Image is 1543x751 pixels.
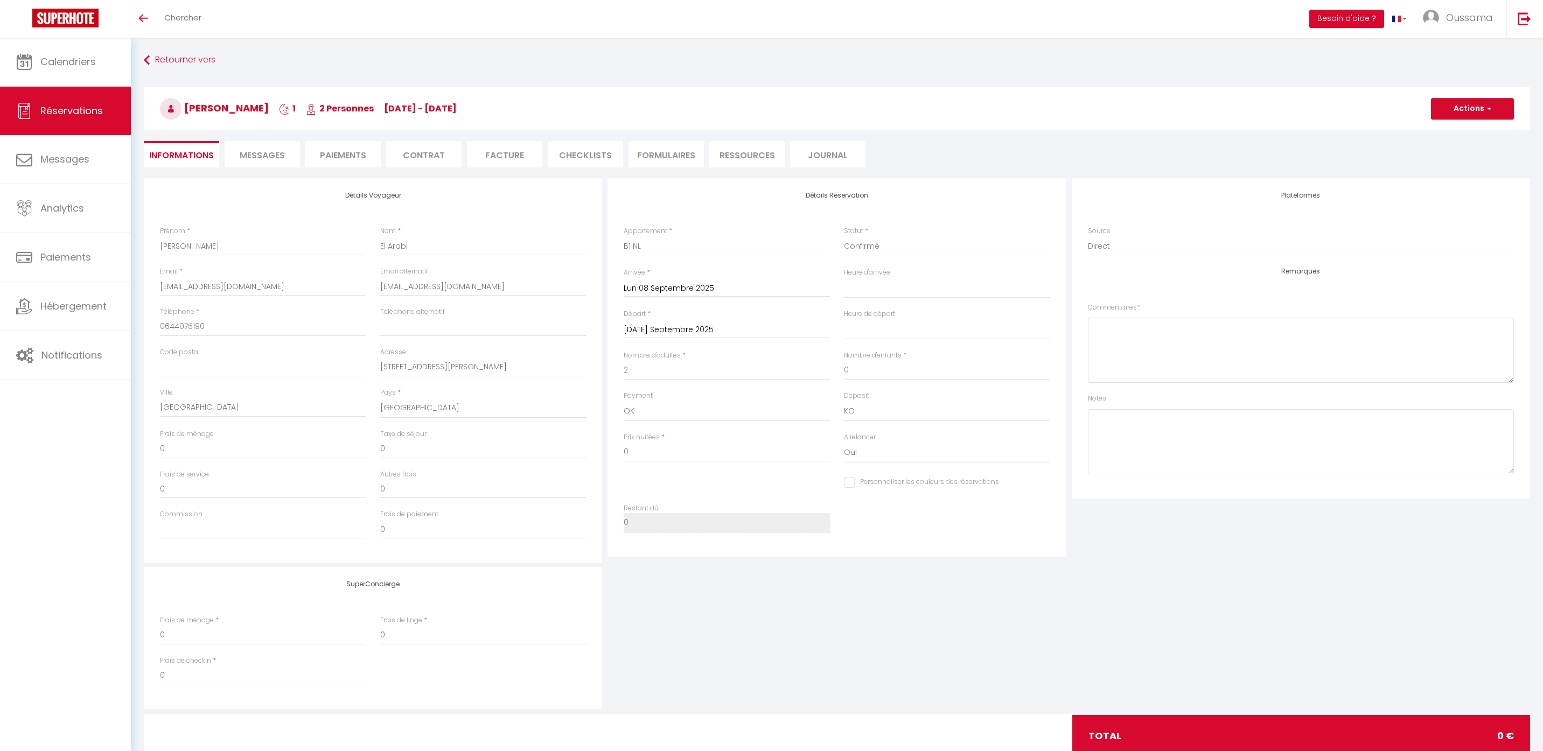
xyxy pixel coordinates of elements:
[160,509,203,520] label: Commission
[624,503,659,514] label: Restant dû
[709,141,785,167] li: Ressources
[380,266,428,277] label: Email alternatif
[380,509,438,520] label: Frais de paiement
[380,388,396,398] label: Pays
[40,250,91,264] span: Paiements
[1423,10,1439,26] img: ...
[1088,394,1106,404] label: Notes
[624,350,681,361] label: Nombre d'adultes
[844,268,890,278] label: Heure d'arrivée
[380,615,422,626] label: Frais de linge
[144,51,1530,70] a: Retourner vers
[160,192,586,199] h4: Détails Voyageur
[40,152,89,166] span: Messages
[380,226,396,236] label: Nom
[380,429,427,439] label: Taxe de séjour
[160,429,214,439] label: Frais de ménage
[624,432,660,443] label: Prix nuitées
[1088,268,1514,275] h4: Remarques
[844,432,876,443] label: A relancer
[160,101,269,115] span: [PERSON_NAME]
[40,201,84,215] span: Analytics
[279,102,296,115] span: 1
[160,226,185,236] label: Prénom
[160,469,209,480] label: Frais de service
[629,141,704,167] li: FORMULAIRES
[40,104,103,117] span: Réservations
[1309,10,1384,28] button: Besoin d'aide ?
[164,12,201,23] span: Chercher
[160,615,214,626] label: Frais de ménage
[160,580,586,588] h4: SuperConcierge
[1497,728,1514,743] span: 0 €
[305,141,381,167] li: Paiements
[160,388,173,398] label: Ville
[160,307,194,317] label: Téléphone
[386,141,462,167] li: Contrat
[844,309,895,319] label: Heure de départ
[380,307,445,317] label: Téléphone alternatif
[624,226,667,236] label: Appartement
[1088,192,1514,199] h4: Plateformes
[160,266,178,277] label: Email
[844,350,902,361] label: Nombre d'enfants
[844,226,863,236] label: Statut
[548,141,623,167] li: CHECKLISTS
[1088,226,1111,236] label: Source
[1431,98,1514,120] button: Actions
[41,348,102,362] span: Notifications
[380,347,406,357] label: Adresse
[624,192,1050,199] h4: Détails Réservation
[467,141,542,167] li: Facture
[306,102,374,115] span: 2 Personnes
[160,347,200,357] label: Code postal
[844,391,869,401] label: Deposit
[384,102,457,115] span: [DATE] - [DATE]
[144,141,219,167] li: Informations
[240,149,285,162] span: Messages
[40,55,96,68] span: Calendriers
[1088,303,1140,313] label: Commentaires
[624,309,646,319] label: Départ
[624,268,645,278] label: Arrivée
[32,9,99,27] img: Super Booking
[160,656,211,666] label: Frais de checkin
[624,391,653,401] label: Payment
[1446,11,1493,24] span: Oussama
[380,469,416,480] label: Autres frais
[790,141,865,167] li: Journal
[9,4,41,37] button: Ouvrir le widget de chat LiveChat
[40,299,107,313] span: Hébergement
[1518,12,1531,25] img: logout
